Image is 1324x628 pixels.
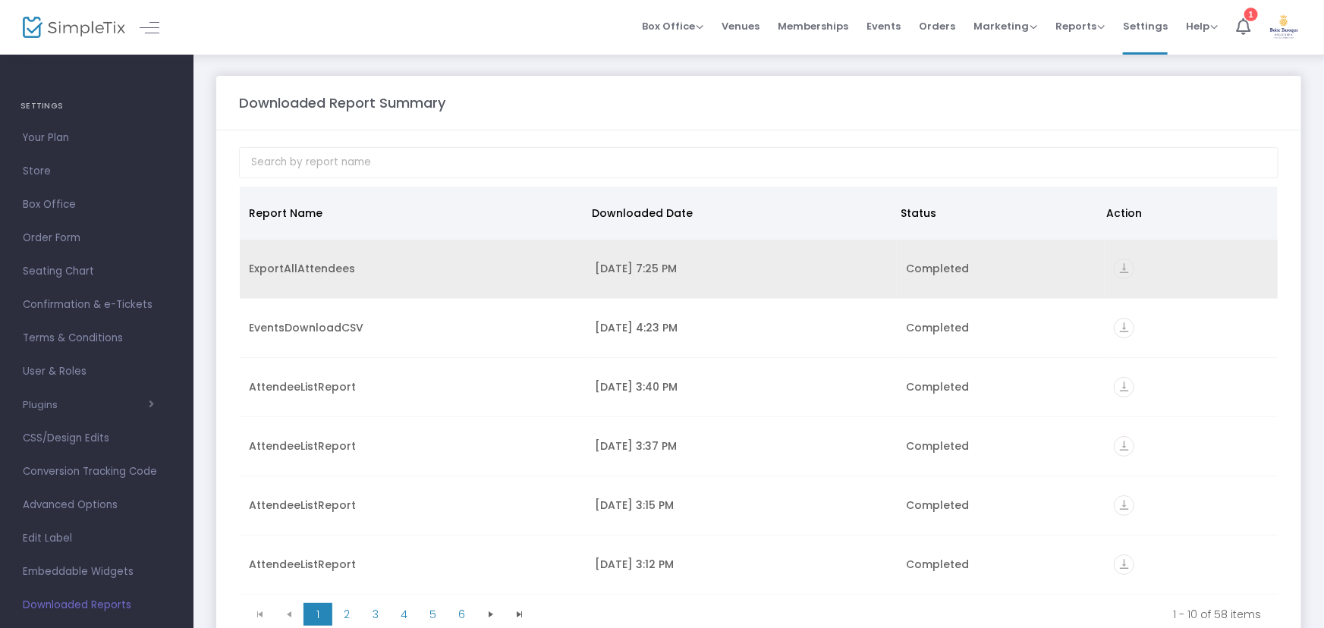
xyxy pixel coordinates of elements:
div: Completed [906,379,1096,394]
div: https://go.SimpleTix.com/4744n [1114,318,1269,338]
span: Venues [722,7,759,46]
m-panel-title: Downloaded Report Summary [239,93,445,113]
a: vertical_align_bottom [1114,263,1134,278]
div: AttendeeListReport [249,438,577,454]
span: Downloaded Reports [23,595,171,615]
span: Go to the last page [514,608,526,620]
div: Completed [906,557,1096,572]
div: 9/11/2025 4:23 PM [595,320,888,335]
span: Box Office [642,19,703,33]
div: 8/24/2025 3:12 PM [595,557,888,572]
a: vertical_align_bottom [1114,500,1134,515]
span: Help [1186,19,1218,33]
span: Store [23,162,171,181]
div: Completed [906,261,1096,276]
div: ExportAllAttendees [249,261,577,276]
div: 8/24/2025 3:15 PM [595,498,888,513]
th: Downloaded Date [583,187,892,240]
div: 9/13/2025 7:25 PM [595,261,888,276]
i: vertical_align_bottom [1114,495,1134,516]
span: Page 4 [390,603,419,626]
span: Edit Label [23,529,171,548]
span: Order Form [23,228,171,248]
span: Reports [1055,19,1105,33]
i: vertical_align_bottom [1114,554,1134,575]
div: AttendeeListReport [249,557,577,572]
div: Completed [906,438,1096,454]
div: Completed [906,320,1096,335]
th: Status [892,187,1097,240]
span: Advanced Options [23,495,171,515]
a: vertical_align_bottom [1114,382,1134,397]
th: Report Name [240,187,583,240]
span: Your Plan [23,128,171,148]
div: https://go.SimpleTix.com/rgwp0 [1114,436,1269,457]
div: AttendeeListReport [249,379,577,394]
span: Terms & Conditions [23,328,171,348]
div: https://go.SimpleTix.com/2tqdo [1114,377,1269,397]
i: vertical_align_bottom [1114,259,1134,279]
a: vertical_align_bottom [1114,322,1134,338]
h4: SETTINGS [20,91,173,121]
span: Go to the next page [485,608,497,620]
div: https://go.SimpleTix.com/tc2gv [1114,495,1269,516]
span: Orders [919,7,955,46]
span: Box Office [23,195,171,215]
div: AttendeeListReport [249,498,577,513]
div: Completed [906,498,1096,513]
span: User & Roles [23,362,171,382]
span: Go to the next page [476,603,505,626]
div: EventsDownloadCSV [249,320,577,335]
button: Plugins [23,399,154,411]
kendo-pager-info: 1 - 10 of 58 items [545,607,1261,622]
span: Seating Chart [23,262,171,281]
span: Page 6 [448,603,476,626]
span: Settings [1123,7,1168,46]
span: Embeddable Widgets [23,562,171,582]
i: vertical_align_bottom [1114,377,1134,397]
span: Marketing [973,19,1037,33]
span: Conversion Tracking Code [23,462,171,482]
div: https://go.SimpleTix.com/n84k6 [1114,554,1269,575]
span: Memberships [778,7,848,46]
div: 1 [1244,8,1258,21]
div: https://go.SimpleTix.com/abfb0 [1114,259,1269,279]
i: vertical_align_bottom [1114,436,1134,457]
span: Go to the last page [505,603,534,626]
span: Page 5 [419,603,448,626]
div: 8/31/2025 3:37 PM [595,438,888,454]
span: Page 1 [303,603,332,626]
span: Events [866,7,901,46]
span: CSS/Design Edits [23,429,171,448]
a: vertical_align_bottom [1114,441,1134,456]
a: vertical_align_bottom [1114,559,1134,574]
span: Confirmation & e-Tickets [23,295,171,315]
th: Action [1098,187,1269,240]
div: 8/31/2025 3:40 PM [595,379,888,394]
span: Page 2 [332,603,361,626]
span: Page 3 [361,603,390,626]
input: Search by report name [239,147,1278,178]
i: vertical_align_bottom [1114,318,1134,338]
div: Data table [240,187,1278,596]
